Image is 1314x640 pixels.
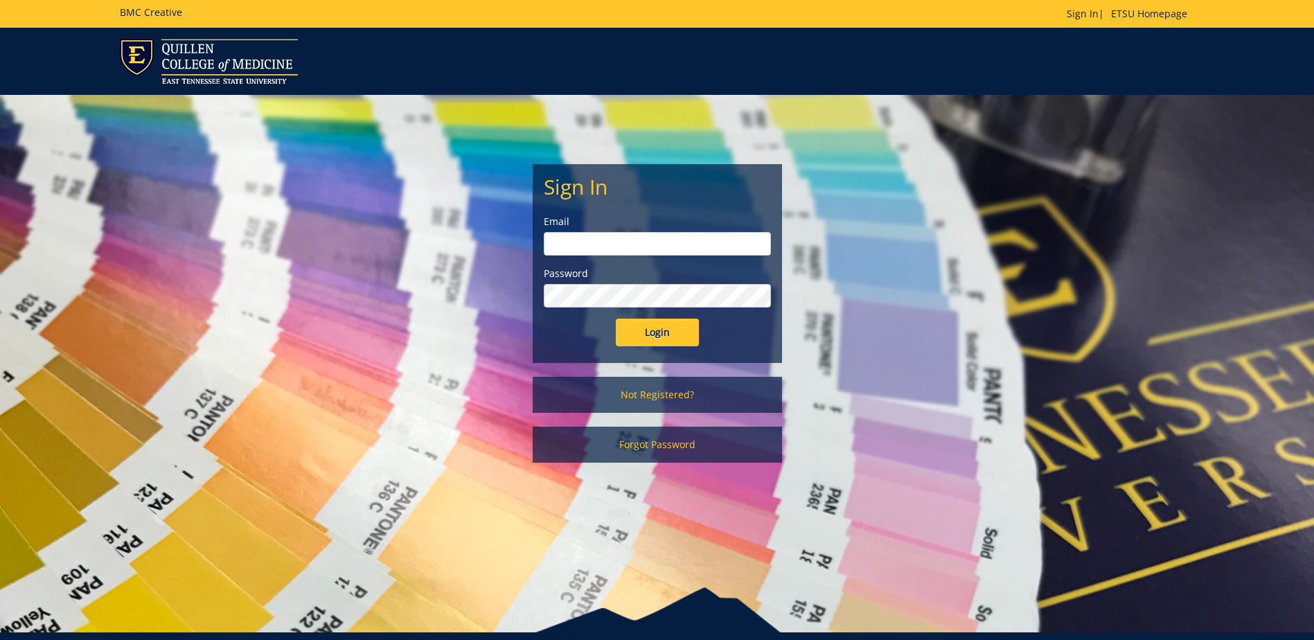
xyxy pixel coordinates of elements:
[544,215,771,229] label: Email
[544,267,771,281] label: Password
[544,175,771,198] h2: Sign In
[616,319,699,346] input: Login
[120,7,182,17] h5: BMC Creative
[1067,7,1099,20] a: Sign In
[120,39,298,84] img: ETSU logo
[1104,7,1194,20] a: ETSU Homepage
[533,377,782,413] a: Not Registered?
[533,427,782,463] a: Forgot Password
[1067,7,1194,21] p: |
